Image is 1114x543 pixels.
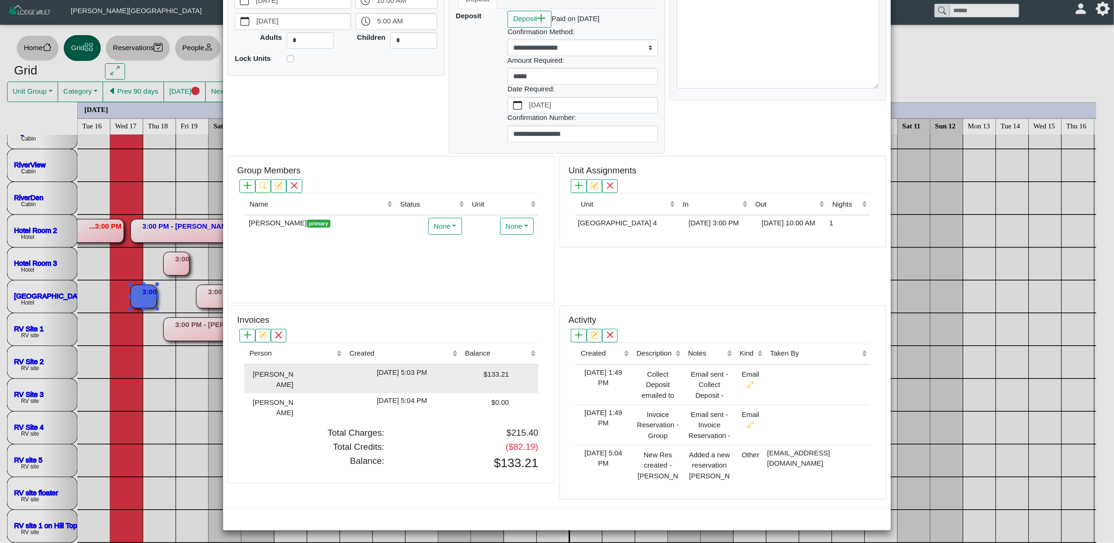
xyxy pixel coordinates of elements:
span: primary [307,220,330,228]
h5: Group Members [237,165,300,176]
button: plus [571,179,586,193]
div: Created [581,348,622,359]
button: pencil square [271,179,286,193]
button: clock [356,14,375,30]
div: Description [636,348,673,359]
button: plus [239,329,255,342]
svg: plus [575,182,583,189]
div: [DATE] 5:04 PM [578,448,629,469]
h5: Unit Assignments [568,165,636,176]
button: search [255,179,271,193]
svg: pencil square [591,331,598,339]
div: Taken By [770,348,860,359]
button: Depositplus [508,11,552,28]
h5: Invoices [237,315,269,326]
button: pencil square [255,329,271,342]
svg: x [606,182,614,189]
svg: pencil square [259,331,267,339]
button: pencil square [587,329,602,342]
label: 5:00 AM [375,14,437,30]
div: New Res created - [PERSON_NAME] [634,448,680,483]
svg: x [291,182,298,189]
div: Unit [581,199,668,210]
div: Unit [472,199,529,210]
svg: calendar [240,17,249,26]
h6: Confirmation Number: [508,113,658,122]
div: Nights [832,199,860,210]
div: Status [400,199,457,210]
svg: pencil square [591,182,598,189]
div: [DATE] 5:04 PM [346,395,457,406]
div: Out [755,199,817,210]
button: plus [571,329,586,342]
svg: plus [244,182,251,189]
b: Adults [260,33,282,41]
div: Invoice Reservation - Group Member emailed to gues [634,408,680,443]
button: pencil square [587,179,602,193]
h5: Balance: [244,456,384,467]
div: Collect Deposit emailed to guest [634,367,680,402]
h5: Total Credits: [244,442,384,453]
div: Notes [688,348,725,359]
svg: pencil square [275,182,282,189]
td: [EMAIL_ADDRESS][DOMAIN_NAME] [765,445,870,485]
i: Paid on [DATE] [552,15,599,22]
svg: clock [361,17,370,26]
div: [PERSON_NAME] [247,367,293,390]
label: [DATE] [527,97,658,113]
h6: Date Required: [508,85,658,93]
td: 1 [827,215,870,231]
div: Other [737,448,763,461]
svg: pencil [747,381,754,388]
button: calendar [235,14,254,30]
td: [GEOGRAPHIC_DATA] 4 [576,215,678,231]
div: [DATE] 5:03 PM [346,367,457,378]
div: $133.21 [462,367,509,380]
div: [DATE] 1:49 PM [578,367,629,388]
h6: Amount Required: [508,56,658,65]
button: calendar [508,97,527,113]
div: In [683,199,740,210]
button: None [428,218,462,235]
h5: Activity [568,315,596,326]
button: x [602,179,618,193]
b: Deposit [456,12,482,20]
button: None [500,218,534,235]
h5: ($82.19) [398,442,538,453]
div: [DATE] 10:00 AM [753,218,825,229]
svg: plus [537,14,546,23]
label: [DATE] [254,14,351,30]
h3: $133.21 [398,456,538,471]
div: Created [350,348,450,359]
h5: $215.40 [398,428,538,439]
button: x [271,329,286,342]
svg: x [275,331,282,339]
div: [DATE] 1:49 PM [578,408,629,429]
button: x [286,179,302,193]
div: Kind [740,348,755,359]
div: Person [249,348,334,359]
svg: search [259,182,267,189]
h5: Total Charges: [244,428,384,439]
div: Added a new reservation [PERSON_NAME] arriving [DATE][DATE] for 1 nights [685,448,732,483]
svg: plus [244,331,251,339]
div: [PERSON_NAME] [247,395,293,418]
svg: pencil [747,422,754,429]
div: Balance [465,348,528,359]
svg: calendar [513,101,522,110]
div: Email [737,367,763,390]
div: Email [737,408,763,431]
div: Name [249,199,385,210]
div: $0.00 [462,395,509,408]
h6: Confirmation Method: [508,28,658,36]
b: Lock Units [235,54,271,62]
svg: plus [575,331,583,339]
div: Email sent - Invoice Reservation - Group Member - Invoice Reservation - Group Member [685,408,732,443]
button: x [602,329,618,342]
div: [DATE] 3:00 PM [680,218,748,229]
div: Email sent - Collect Deposit - Invoice sent to guests to collect a deposit [685,367,732,402]
div: [PERSON_NAME] [247,218,393,229]
b: Children [357,33,386,41]
svg: x [606,331,614,339]
button: plus [239,179,255,193]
